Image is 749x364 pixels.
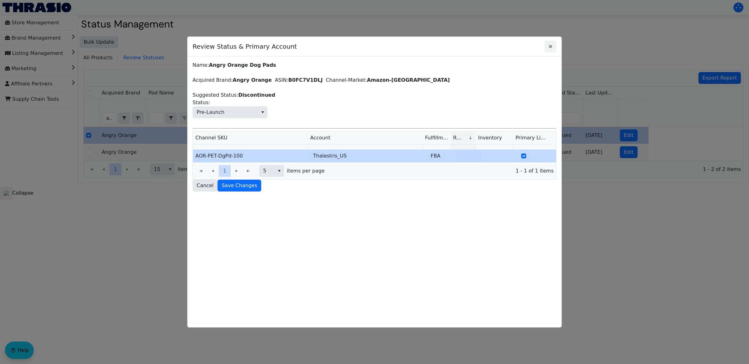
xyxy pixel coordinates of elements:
[219,165,231,177] button: Page 1
[195,134,228,142] span: Channel SKU
[310,134,330,142] span: Account
[193,180,218,192] button: Cancel
[311,150,428,162] td: Thalestris_US
[453,134,463,142] span: Revenue
[193,162,556,179] div: Page 1 of 1
[193,99,210,106] span: Status:
[516,135,553,141] span: Primary Listing
[288,77,323,83] label: B0FC7V1DLJ
[209,62,276,68] label: Angry Orange Dog Pads
[287,167,325,175] span: items per page
[197,182,213,189] span: Cancel
[330,167,554,175] span: 1 - 1 of 1 items
[197,109,224,116] span: Pre-Launch
[425,134,448,142] span: Fulfillment
[223,167,226,175] span: 1
[193,39,545,54] span: Review Status & Primary Account
[545,41,556,52] button: Close
[222,182,257,189] span: Save Changes
[233,77,272,83] label: Angry Orange
[193,106,267,118] span: Status:
[521,153,526,158] input: Select Row
[193,61,556,192] div: Name: Acquired Brand: ASIN: Channel-Market: Suggested Status:
[258,107,267,118] button: select
[367,77,450,83] label: Amazon-[GEOGRAPHIC_DATA]
[263,167,271,175] span: 5
[478,134,502,142] span: Inventory
[275,165,284,177] button: select
[238,92,275,98] label: Discontinued
[259,165,284,177] span: Page size
[193,150,311,162] td: AOR-PET-DgPd-100
[428,150,456,162] td: FBA
[218,180,261,192] button: Save Changes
